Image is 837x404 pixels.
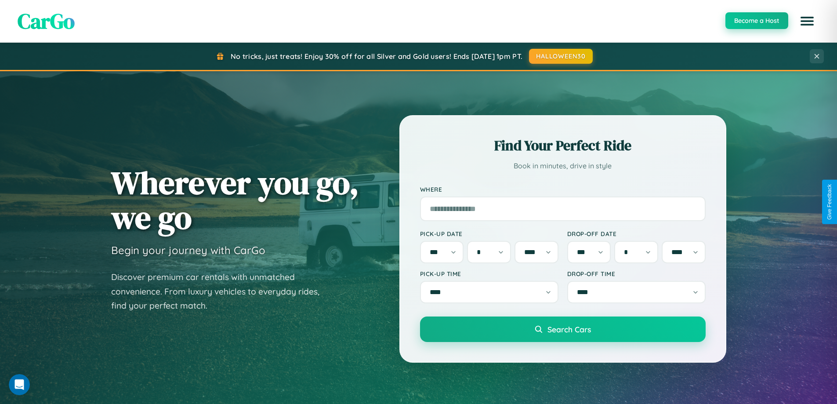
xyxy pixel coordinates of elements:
[547,324,591,334] span: Search Cars
[420,136,706,155] h2: Find Your Perfect Ride
[18,7,75,36] span: CarGo
[826,184,833,220] div: Give Feedback
[420,270,558,277] label: Pick-up Time
[420,160,706,172] p: Book in minutes, drive in style
[529,49,593,64] button: HALLOWEEN30
[420,186,706,193] label: Where
[231,52,522,61] span: No tricks, just treats! Enjoy 30% off for all Silver and Gold users! Ends [DATE] 1pm PT.
[567,270,706,277] label: Drop-off Time
[9,374,30,395] iframe: Intercom live chat
[567,230,706,237] label: Drop-off Date
[111,165,359,235] h1: Wherever you go, we go
[420,317,706,342] button: Search Cars
[111,270,331,313] p: Discover premium car rentals with unmatched convenience. From luxury vehicles to everyday rides, ...
[111,244,265,257] h3: Begin your journey with CarGo
[795,9,819,33] button: Open menu
[420,230,558,237] label: Pick-up Date
[725,12,788,29] button: Become a Host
